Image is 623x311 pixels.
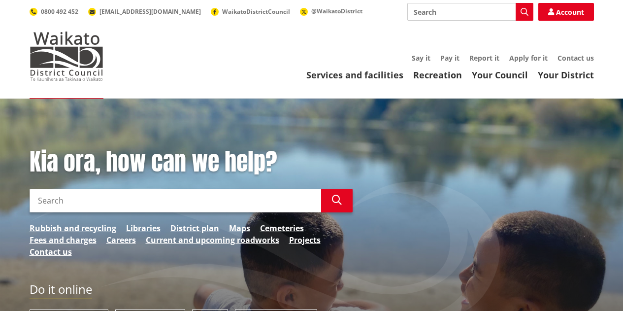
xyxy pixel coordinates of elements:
[30,222,116,234] a: Rubbish and recycling
[260,222,304,234] a: Cemeteries
[289,234,321,246] a: Projects
[146,234,279,246] a: Current and upcoming roadworks
[30,189,321,212] input: Search input
[538,69,594,81] a: Your District
[106,234,136,246] a: Careers
[30,7,78,16] a: 0800 492 452
[211,7,290,16] a: WaikatoDistrictCouncil
[412,53,430,63] a: Say it
[229,222,250,234] a: Maps
[300,7,362,15] a: @WaikatoDistrict
[30,148,353,176] h1: Kia ora, how can we help?
[170,222,219,234] a: District plan
[557,53,594,63] a: Contact us
[222,7,290,16] span: WaikatoDistrictCouncil
[30,246,72,258] a: Contact us
[99,7,201,16] span: [EMAIL_ADDRESS][DOMAIN_NAME]
[88,7,201,16] a: [EMAIL_ADDRESS][DOMAIN_NAME]
[30,32,103,81] img: Waikato District Council - Te Kaunihera aa Takiwaa o Waikato
[538,3,594,21] a: Account
[30,234,97,246] a: Fees and charges
[306,69,403,81] a: Services and facilities
[509,53,548,63] a: Apply for it
[413,69,462,81] a: Recreation
[41,7,78,16] span: 0800 492 452
[30,282,92,300] h2: Do it online
[440,53,459,63] a: Pay it
[472,69,528,81] a: Your Council
[311,7,362,15] span: @WaikatoDistrict
[126,222,161,234] a: Libraries
[407,3,533,21] input: Search input
[469,53,499,63] a: Report it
